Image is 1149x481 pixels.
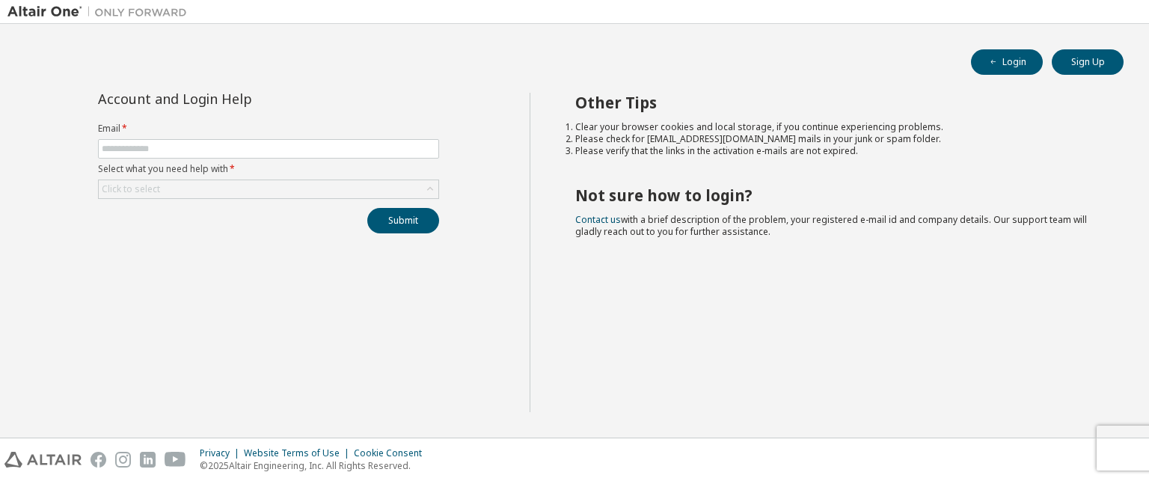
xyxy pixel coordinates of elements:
img: instagram.svg [115,452,131,468]
button: Submit [367,208,439,233]
div: Click to select [99,180,438,198]
li: Clear your browser cookies and local storage, if you continue experiencing problems. [575,121,1097,133]
a: Contact us [575,213,621,226]
img: facebook.svg [91,452,106,468]
div: Privacy [200,447,244,459]
div: Account and Login Help [98,93,371,105]
h2: Other Tips [575,93,1097,112]
div: Website Terms of Use [244,447,354,459]
img: youtube.svg [165,452,186,468]
img: altair_logo.svg [4,452,82,468]
div: Cookie Consent [354,447,431,459]
div: Click to select [102,183,160,195]
label: Select what you need help with [98,163,439,175]
p: © 2025 Altair Engineering, Inc. All Rights Reserved. [200,459,431,472]
li: Please verify that the links in the activation e-mails are not expired. [575,145,1097,157]
button: Sign Up [1052,49,1124,75]
span: with a brief description of the problem, your registered e-mail id and company details. Our suppo... [575,213,1087,238]
img: linkedin.svg [140,452,156,468]
label: Email [98,123,439,135]
button: Login [971,49,1043,75]
li: Please check for [EMAIL_ADDRESS][DOMAIN_NAME] mails in your junk or spam folder. [575,133,1097,145]
h2: Not sure how to login? [575,186,1097,205]
img: Altair One [7,4,194,19]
